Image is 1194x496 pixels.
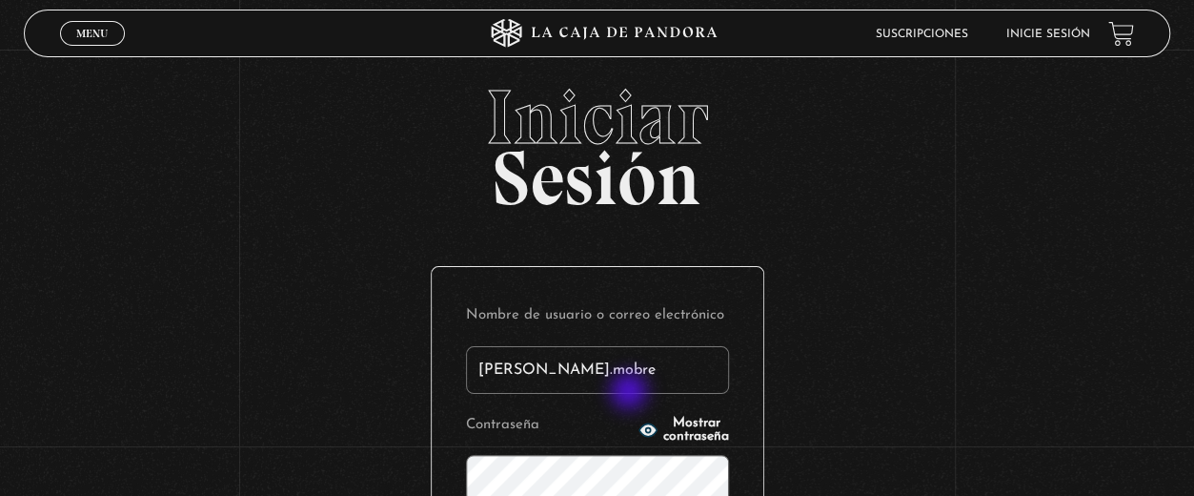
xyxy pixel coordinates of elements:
[76,28,108,39] span: Menu
[70,44,114,57] span: Cerrar
[466,411,634,441] label: Contraseña
[466,301,729,331] label: Nombre de usuario o correo electrónico
[1108,21,1134,47] a: View your shopping cart
[663,417,729,444] span: Mostrar contraseña
[875,29,967,40] a: Suscripciones
[638,417,729,444] button: Mostrar contraseña
[24,79,1170,201] h2: Sesión
[24,79,1170,155] span: Iniciar
[1005,29,1089,40] a: Inicie sesión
